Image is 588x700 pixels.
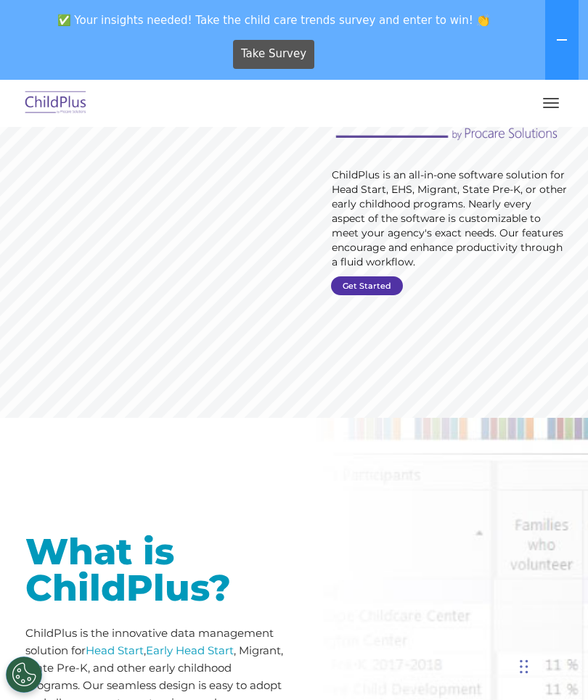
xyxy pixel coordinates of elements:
img: ChildPlus by Procare Solutions [22,86,90,120]
a: Get Started [331,276,403,295]
a: Take Survey [233,40,315,69]
rs-layer: ChildPlus is an all-in-one software solution for Head Start, EHS, Migrant, State Pre-K, or other ... [332,168,567,269]
iframe: Chat Widget [343,543,588,700]
div: Drag [520,645,528,688]
button: Cookies Settings [6,656,42,693]
span: ✅ Your insights needed! Take the child care trends survey and enter to win! 👏 [6,6,542,34]
h1: What is ChildPlus? [25,534,283,606]
span: Take Survey [241,41,306,67]
a: Early Head Start [146,643,234,657]
a: Head Start [86,643,144,657]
